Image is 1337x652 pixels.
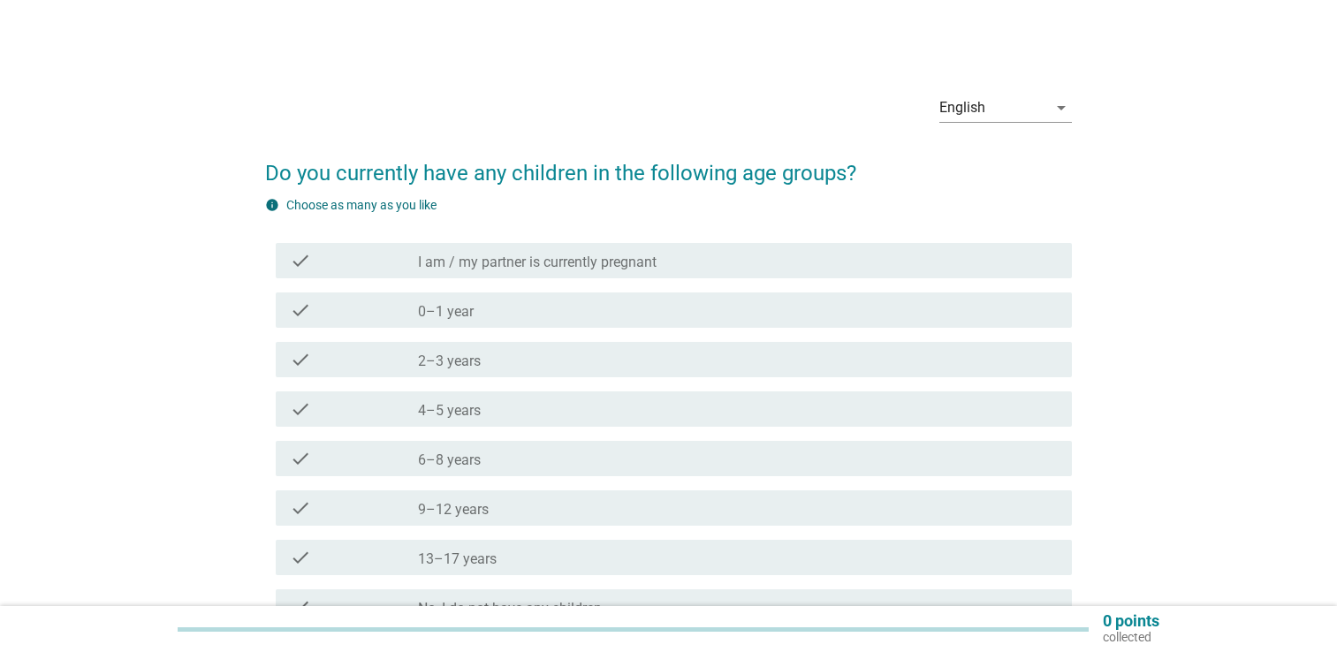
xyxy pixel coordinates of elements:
[1103,613,1159,629] p: 0 points
[290,547,311,568] i: check
[290,497,311,519] i: check
[418,353,481,370] label: 2–3 years
[418,402,481,420] label: 4–5 years
[418,550,497,568] label: 13–17 years
[290,299,311,321] i: check
[290,398,311,420] i: check
[286,198,437,212] label: Choose as many as you like
[290,250,311,271] i: check
[265,140,1072,189] h2: Do you currently have any children in the following age groups?
[290,349,311,370] i: check
[418,501,489,519] label: 9–12 years
[418,303,474,321] label: 0–1 year
[290,448,311,469] i: check
[290,596,311,618] i: check
[939,100,985,116] div: English
[418,451,481,469] label: 6–8 years
[418,600,602,618] label: No, I do not have any children
[1051,97,1072,118] i: arrow_drop_down
[265,198,279,212] i: info
[418,254,657,271] label: I am / my partner is currently pregnant
[1103,629,1159,645] p: collected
